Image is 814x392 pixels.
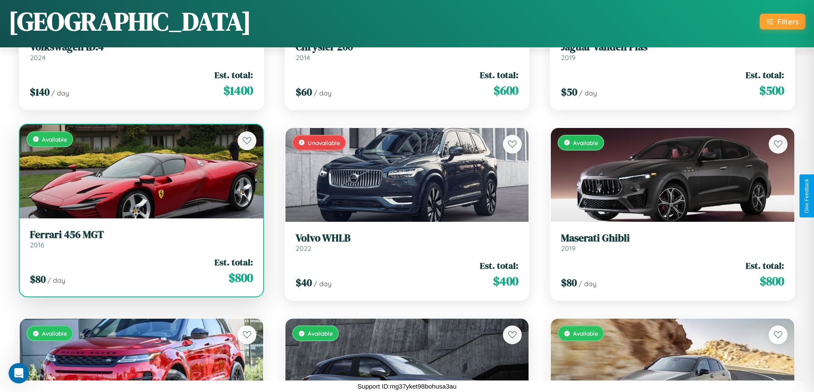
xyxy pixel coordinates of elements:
[314,89,332,97] span: / day
[30,272,46,286] span: $ 80
[561,41,784,53] h3: Jaguar Vanden Plas
[30,53,46,62] span: 2024
[9,363,29,383] iframe: Intercom live chat
[561,85,577,99] span: $ 50
[358,380,457,392] p: Support ID: mg37yket98bohusa3au
[760,273,784,290] span: $ 800
[308,139,340,146] span: Unavailable
[42,136,67,143] span: Available
[494,82,518,99] span: $ 600
[9,4,251,39] h1: [GEOGRAPHIC_DATA]
[573,139,598,146] span: Available
[573,330,598,337] span: Available
[296,53,310,62] span: 2014
[42,330,67,337] span: Available
[746,259,784,272] span: Est. total:
[760,14,805,29] button: Filters
[480,259,518,272] span: Est. total:
[296,85,312,99] span: $ 60
[215,69,253,81] span: Est. total:
[777,17,799,26] div: Filters
[493,273,518,290] span: $ 400
[561,53,576,62] span: 2019
[561,41,784,62] a: Jaguar Vanden Plas2019
[296,276,312,290] span: $ 40
[30,41,253,53] h3: Volkswagen ID.4
[308,330,333,337] span: Available
[314,279,332,288] span: / day
[296,232,519,253] a: Volvo WHLB2022
[480,69,518,81] span: Est. total:
[579,279,597,288] span: / day
[223,82,253,99] span: $ 1400
[47,276,65,285] span: / day
[561,276,577,290] span: $ 80
[561,244,576,253] span: 2019
[804,179,810,213] div: Give Feedback
[30,85,50,99] span: $ 140
[746,69,784,81] span: Est. total:
[30,229,253,241] h3: Ferrari 456 MGT
[229,269,253,286] span: $ 800
[296,41,519,62] a: Chrysler 2002014
[30,41,253,62] a: Volkswagen ID.42024
[561,232,784,244] h3: Maserati Ghibli
[296,244,311,253] span: 2022
[30,241,44,249] span: 2016
[51,89,69,97] span: / day
[296,232,519,244] h3: Volvo WHLB
[579,89,597,97] span: / day
[759,82,784,99] span: $ 500
[215,256,253,268] span: Est. total:
[296,41,519,53] h3: Chrysler 200
[30,229,253,250] a: Ferrari 456 MGT2016
[561,232,784,253] a: Maserati Ghibli2019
